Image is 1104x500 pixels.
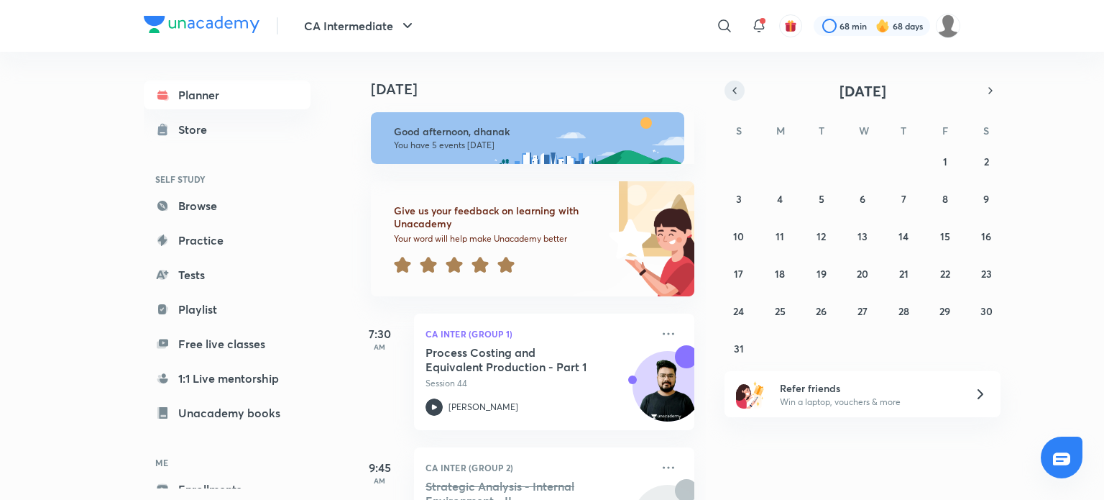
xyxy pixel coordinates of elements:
img: Company Logo [144,16,259,33]
abbr: August 4, 2025 [777,192,783,206]
h5: 7:30 [351,325,408,342]
h5: 9:45 [351,459,408,476]
a: Unacademy books [144,399,310,427]
p: CA Inter (Group 2) [425,459,651,476]
abbr: Thursday [901,124,906,137]
abbr: Wednesday [859,124,869,137]
img: dhanak [936,14,960,38]
img: Avatar [633,359,702,428]
a: Planner [144,81,310,109]
button: August 5, 2025 [810,187,833,210]
h4: [DATE] [371,81,709,98]
button: August 1, 2025 [934,150,957,173]
p: You have 5 events [DATE] [394,140,671,151]
abbr: August 14, 2025 [898,229,908,243]
abbr: August 2, 2025 [984,155,989,168]
img: streak [875,19,890,33]
button: August 23, 2025 [975,262,998,285]
button: August 10, 2025 [727,224,750,247]
abbr: August 17, 2025 [734,267,743,281]
button: August 16, 2025 [975,224,998,247]
button: August 8, 2025 [934,187,957,210]
abbr: August 5, 2025 [819,192,824,206]
a: Tests [144,260,310,289]
img: feedback_image [560,181,694,296]
p: AM [351,342,408,351]
img: referral [736,380,765,409]
abbr: Monday [776,124,785,137]
button: August 29, 2025 [934,299,957,322]
a: Free live classes [144,329,310,358]
button: [DATE] [745,81,980,101]
button: avatar [779,14,802,37]
button: August 6, 2025 [851,187,874,210]
h6: Good afternoon, dhanak [394,125,671,138]
abbr: August 23, 2025 [981,267,992,281]
button: August 28, 2025 [892,299,915,322]
abbr: August 31, 2025 [734,342,744,355]
button: CA Intermediate [295,12,425,40]
button: August 22, 2025 [934,262,957,285]
button: August 15, 2025 [934,224,957,247]
button: August 12, 2025 [810,224,833,247]
abbr: August 16, 2025 [981,229,991,243]
p: Session 44 [425,377,651,390]
a: Company Logo [144,16,259,37]
button: August 27, 2025 [851,299,874,322]
abbr: August 8, 2025 [942,192,948,206]
abbr: August 25, 2025 [775,304,786,318]
button: August 9, 2025 [975,187,998,210]
abbr: August 3, 2025 [736,192,742,206]
button: August 7, 2025 [892,187,915,210]
abbr: August 13, 2025 [857,229,868,243]
h6: Refer friends [780,381,957,396]
abbr: August 22, 2025 [940,267,950,281]
a: Store [144,115,310,144]
abbr: Tuesday [819,124,824,137]
button: August 26, 2025 [810,299,833,322]
button: August 18, 2025 [768,262,791,285]
a: Browse [144,191,310,220]
button: August 24, 2025 [727,299,750,322]
p: Win a laptop, vouchers & more [780,396,957,409]
abbr: August 30, 2025 [980,304,993,318]
abbr: August 26, 2025 [816,304,827,318]
abbr: August 9, 2025 [983,192,989,206]
button: August 14, 2025 [892,224,915,247]
abbr: August 7, 2025 [901,192,906,206]
abbr: August 6, 2025 [860,192,865,206]
button: August 3, 2025 [727,187,750,210]
abbr: Sunday [736,124,742,137]
abbr: Friday [942,124,948,137]
button: August 2, 2025 [975,150,998,173]
div: Store [178,121,216,138]
span: [DATE] [839,81,886,101]
abbr: August 15, 2025 [940,229,950,243]
abbr: August 28, 2025 [898,304,909,318]
a: Playlist [144,295,310,324]
abbr: August 11, 2025 [776,229,784,243]
button: August 13, 2025 [851,224,874,247]
a: Practice [144,226,310,255]
abbr: August 12, 2025 [816,229,826,243]
p: CA Inter (Group 1) [425,325,651,342]
abbr: August 20, 2025 [857,267,868,281]
button: August 11, 2025 [768,224,791,247]
abbr: August 24, 2025 [733,304,744,318]
a: 1:1 Live mentorship [144,364,310,393]
button: August 21, 2025 [892,262,915,285]
h6: ME [144,450,310,475]
abbr: August 19, 2025 [816,267,827,281]
abbr: August 1, 2025 [943,155,947,168]
button: August 20, 2025 [851,262,874,285]
abbr: August 27, 2025 [857,304,868,318]
button: August 19, 2025 [810,262,833,285]
p: Your word will help make Unacademy better [394,233,604,245]
h6: Give us your feedback on learning with Unacademy [394,204,604,230]
p: AM [351,476,408,485]
abbr: August 10, 2025 [733,229,744,243]
img: avatar [784,19,797,32]
img: afternoon [371,112,684,164]
button: August 4, 2025 [768,187,791,210]
abbr: August 29, 2025 [939,304,950,318]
